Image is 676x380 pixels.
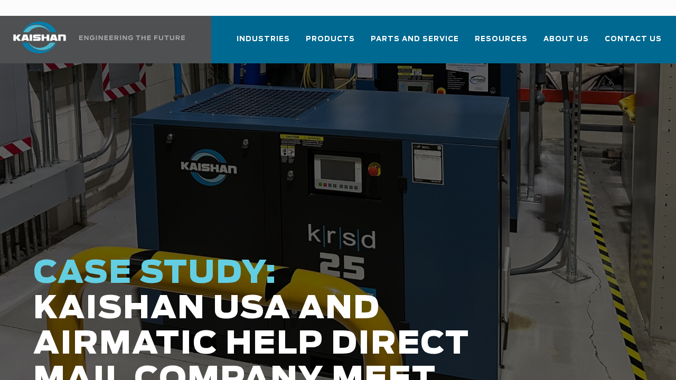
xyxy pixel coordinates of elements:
[371,33,459,45] span: Parts and Service
[475,33,528,45] span: Resources
[237,25,290,61] a: Industries
[306,25,355,61] a: Products
[543,25,589,61] a: About Us
[605,25,662,61] a: Contact Us
[475,25,528,61] a: Resources
[79,35,185,40] img: Engineering the future
[605,33,662,45] span: Contact Us
[33,258,277,289] span: CASE STUDY:
[543,33,589,45] span: About Us
[237,33,290,45] span: Industries
[371,25,459,61] a: Parts and Service
[306,33,355,45] span: Products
